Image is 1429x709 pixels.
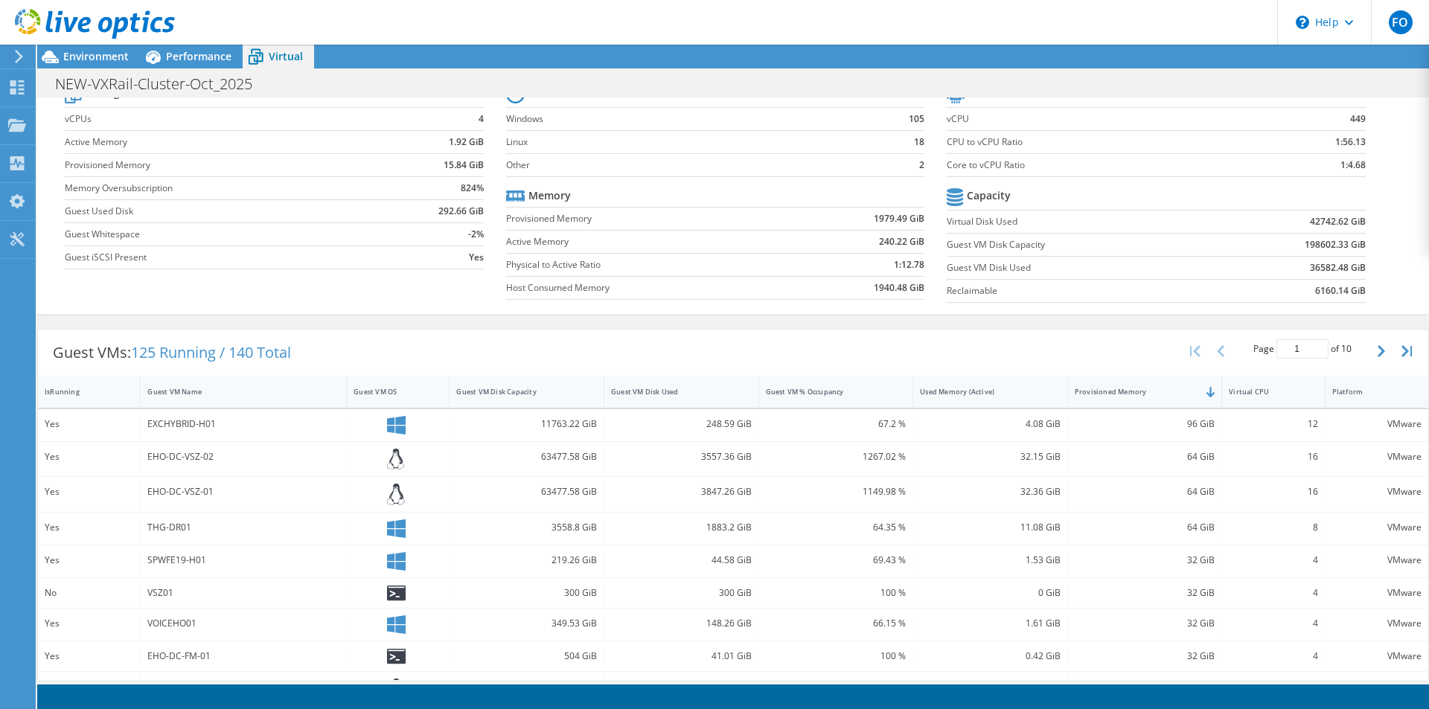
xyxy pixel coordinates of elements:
div: VMware [1332,678,1422,695]
label: Core to vCPU Ratio [947,158,1256,173]
div: 11763.22 GiB [456,416,597,432]
div: 0.38 GiB [920,678,1061,695]
div: Yes [45,648,133,664]
label: Virtual Disk Used [947,214,1212,229]
h1: NEW-VXRail-Cluster-Oct_2025 [48,76,275,92]
div: VMware [1332,449,1422,465]
div: Yes [45,552,133,568]
div: 219.26 GiB [456,552,597,568]
label: Active Memory [65,135,383,150]
div: Yes [45,449,133,465]
div: 1.53 GiB [920,552,1061,568]
div: Provisioned Memory [1075,387,1198,397]
input: jump to page [1276,339,1329,359]
b: 1:12.78 [894,257,924,272]
span: Environment [63,49,129,63]
div: 63477.58 GiB [456,484,597,500]
span: FO [1389,10,1413,34]
b: Yes [469,250,484,265]
span: Virtual [269,49,303,63]
div: SPWFE19-H01 [147,552,339,568]
b: 1:4.68 [1340,158,1366,173]
div: VMware [1332,552,1422,568]
div: 64.35 % [766,519,907,536]
div: 12 [1229,416,1317,432]
div: Yes [45,519,133,536]
label: Other [506,158,870,173]
div: 67.2 % [766,416,907,432]
div: 3557.36 GiB [611,449,752,465]
div: No [45,585,133,601]
div: 64 GiB [1075,519,1215,536]
b: 4 [479,112,484,126]
span: Page of [1253,339,1352,359]
div: ITServices03 [147,678,339,695]
div: Yes [45,484,133,500]
b: 15.84 GiB [444,158,484,173]
b: 1940.48 GiB [874,280,924,295]
div: 1.61 GiB [920,615,1061,632]
div: 1267.02 % [766,449,907,465]
div: 1149.98 % [766,484,907,500]
div: VMware [1332,615,1422,632]
div: VSZ01 [147,585,339,601]
div: 148.26 GiB [611,615,752,632]
b: 36582.48 GiB [1310,260,1366,275]
div: 32 GiB [1075,615,1215,632]
label: Physical to Active Ratio [506,257,793,272]
div: THG-DR01 [147,519,339,536]
label: Guest Used Disk [65,204,383,219]
div: VMware [1332,585,1422,601]
div: Virtual CPU [1229,387,1299,397]
div: 32.15 GiB [920,449,1061,465]
div: EXCHYBRID-H01 [147,416,339,432]
div: Guest VM % Occupancy [766,387,889,397]
div: 4 [1229,648,1317,664]
label: Guest VM Disk Used [947,260,1212,275]
div: VMware [1332,416,1422,432]
span: Performance [166,49,231,63]
div: VMware [1332,648,1422,664]
div: 1511.77 GiB [456,678,597,695]
div: 100 % [766,648,907,664]
b: 240.22 GiB [879,234,924,249]
b: 42742.62 GiB [1310,214,1366,229]
div: Guest VM Disk Used [611,387,734,397]
div: 16 [1229,449,1317,465]
label: Provisioned Memory [506,211,793,226]
div: VMware [1332,484,1422,500]
div: 44.58 GiB [611,552,752,568]
label: Guest Whitespace [65,227,383,242]
div: 11.08 GiB [920,519,1061,536]
div: 0.42 GiB [920,648,1061,664]
label: vCPUs [65,112,383,126]
div: 1883.2 GiB [611,519,752,536]
b: 824% [461,181,484,196]
div: Guest VM OS [354,387,424,397]
b: 105 [909,112,924,126]
div: 66.15 % [766,615,907,632]
label: Guest iSCSI Present [65,250,383,265]
div: 32.36 GiB [920,484,1061,500]
div: Yes [45,416,133,432]
div: 204.47 GiB [611,678,752,695]
div: 64 GiB [1075,484,1215,500]
div: 4 [1229,615,1317,632]
div: EHO-DC-VSZ-02 [147,449,339,465]
label: Linux [506,135,870,150]
div: 4 [1229,552,1317,568]
div: 4.08 GiB [920,416,1061,432]
b: -2% [468,227,484,242]
div: 349.53 GiB [456,615,597,632]
div: 63477.58 GiB [456,449,597,465]
div: Platform [1332,387,1404,397]
div: 8 [1229,519,1317,536]
b: 1:56.13 [1335,135,1366,150]
div: 300 GiB [611,585,752,601]
b: 18 [914,135,924,150]
div: Guest VMs: [38,330,306,376]
b: 198602.33 GiB [1305,237,1366,252]
span: 125 Running / 140 Total [131,342,291,362]
b: 292.66 GiB [438,204,484,219]
div: 32 GiB [1075,585,1215,601]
